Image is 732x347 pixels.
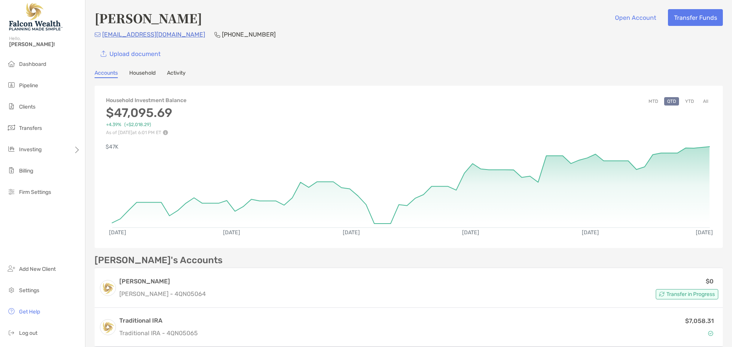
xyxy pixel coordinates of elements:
[106,106,186,120] h3: $47,095.69
[19,309,40,315] span: Get Help
[645,97,661,106] button: MTD
[101,51,106,57] img: button icon
[100,320,116,335] img: logo account
[7,80,16,90] img: pipeline icon
[7,307,16,316] img: get-help icon
[706,277,714,286] p: $0
[9,41,80,48] span: [PERSON_NAME]!
[19,168,33,174] span: Billing
[708,331,713,336] img: Account Status icon
[106,130,186,135] p: As of [DATE] at 6:01 PM ET
[7,166,16,175] img: billing icon
[7,59,16,68] img: dashboard icon
[119,277,206,286] h3: [PERSON_NAME]
[7,328,16,337] img: logout icon
[19,125,42,131] span: Transfers
[129,70,156,78] a: Household
[223,229,240,236] text: [DATE]
[582,229,599,236] text: [DATE]
[7,187,16,196] img: firm-settings icon
[102,30,205,39] p: [EMAIL_ADDRESS][DOMAIN_NAME]
[343,229,360,236] text: [DATE]
[7,123,16,132] img: transfers icon
[214,32,220,38] img: Phone Icon
[664,97,679,106] button: QTD
[19,189,51,195] span: Firm Settings
[7,144,16,154] img: investing icon
[95,32,101,37] img: Email Icon
[666,292,715,296] span: Transfer in Progress
[119,316,198,325] h3: Traditional IRA
[19,104,35,110] span: Clients
[19,82,38,89] span: Pipeline
[19,266,56,272] span: Add New Client
[109,229,126,236] text: [DATE]
[19,287,39,294] span: Settings
[685,316,714,326] p: $7,058.31
[700,97,711,106] button: All
[106,144,119,150] text: $47K
[7,285,16,294] img: settings icon
[19,330,37,336] span: Log out
[659,291,665,297] img: Account Status icon
[696,229,713,236] text: [DATE]
[95,9,202,27] h4: [PERSON_NAME]
[7,264,16,273] img: add_new_client icon
[222,30,276,39] p: [PHONE_NUMBER]
[462,229,479,236] text: [DATE]
[106,122,121,128] span: +4.39%
[95,70,118,78] a: Accounts
[95,45,166,62] a: Upload document
[668,9,723,26] button: Transfer Funds
[682,97,697,106] button: YTD
[119,328,198,338] p: Traditional IRA - 4QN05065
[163,130,168,135] img: Performance Info
[167,70,186,78] a: Activity
[19,61,46,67] span: Dashboard
[9,3,63,30] img: Falcon Wealth Planning Logo
[7,102,16,111] img: clients icon
[100,280,116,296] img: logo account
[95,256,223,265] p: [PERSON_NAME]'s Accounts
[124,122,151,128] span: ( +$2,018.29 )
[119,289,206,299] p: [PERSON_NAME] - 4QN05064
[19,146,42,153] span: Investing
[106,97,186,104] h4: Household Investment Balance
[609,9,662,26] button: Open Account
